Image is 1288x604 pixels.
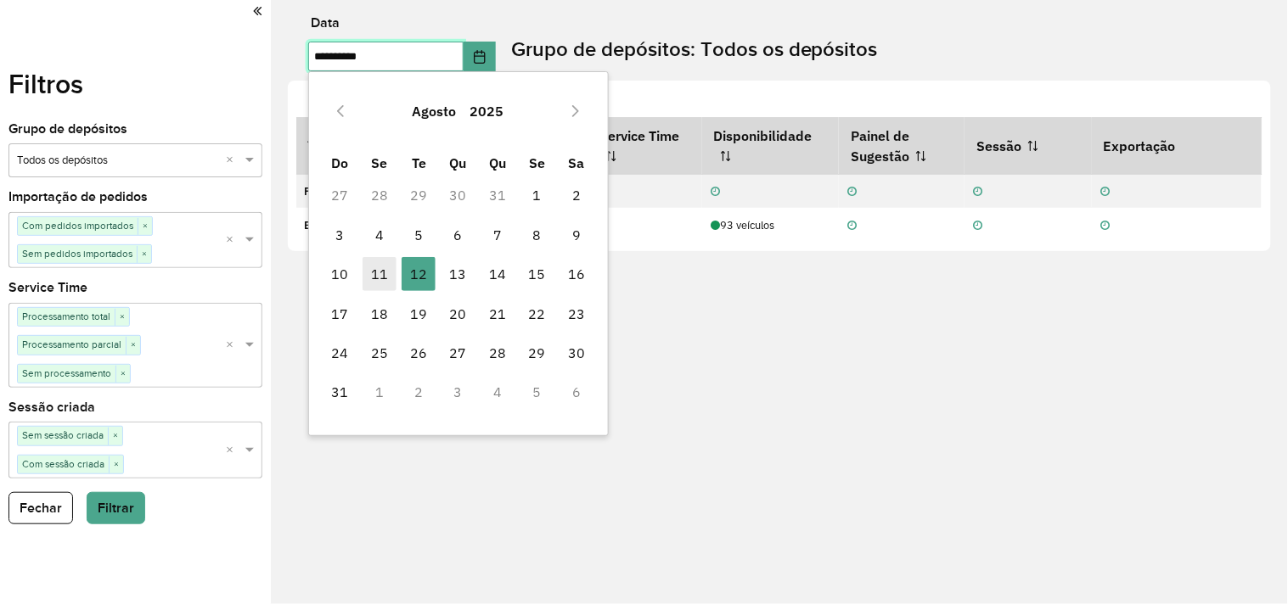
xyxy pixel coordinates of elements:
[363,297,397,331] span: 18
[442,297,475,331] span: 20
[8,277,87,298] label: Service Time
[8,119,127,139] label: Grupo de depósitos
[517,372,556,411] td: 5
[18,336,126,353] span: Processamento parcial
[363,336,397,370] span: 25
[557,294,596,333] td: 23
[371,154,387,171] span: Se
[442,257,475,291] span: 13
[18,217,138,234] span: Com pedidos importados
[320,176,359,215] td: 27
[848,187,858,198] i: Não realizada
[320,372,359,411] td: 31
[18,308,115,325] span: Processamento total
[517,176,556,215] td: 1
[312,13,340,33] label: Data
[399,215,438,254] td: 5
[360,294,399,333] td: 18
[711,187,721,198] i: Não realizada
[517,333,556,372] td: 29
[517,294,556,333] td: 22
[108,428,122,445] span: ×
[308,71,609,435] div: Choose Date
[442,218,475,252] span: 6
[560,178,593,212] span: 2
[442,336,475,370] span: 27
[439,254,478,294] td: 13
[481,218,515,252] span: 7
[965,117,1092,174] th: Sessão
[557,215,596,254] td: 9
[227,232,241,249] span: Clear all
[464,42,496,71] button: Choose Date
[481,336,515,370] span: 28
[557,372,596,411] td: 6
[412,154,426,171] span: Te
[115,309,129,326] span: ×
[557,176,596,215] td: 2
[227,152,241,170] span: Clear all
[478,333,517,372] td: 28
[839,117,965,174] th: Painel de Sugestão
[332,154,349,171] span: Do
[478,215,517,254] td: 7
[296,117,466,174] th: Depósitos
[974,187,983,198] i: Não realizada
[529,154,545,171] span: Se
[8,492,73,524] button: Fechar
[439,176,478,215] td: 30
[560,336,593,370] span: 30
[360,215,399,254] td: 4
[399,372,438,411] td: 2
[323,297,357,331] span: 17
[8,397,95,417] label: Sessão criada
[439,333,478,372] td: 27
[320,215,359,254] td: 3
[402,218,436,252] span: 5
[560,257,593,291] span: 16
[702,117,839,174] th: Disponibilidade
[227,337,241,355] span: Clear all
[399,254,438,294] td: 12
[360,372,399,411] td: 1
[137,246,151,263] span: ×
[439,294,478,333] td: 20
[557,254,596,294] td: 16
[8,64,83,104] label: Filtros
[481,297,515,331] span: 21
[115,366,130,383] span: ×
[323,375,357,409] span: 31
[8,187,148,207] label: Importação de pedidos
[126,337,140,354] span: ×
[974,221,983,232] i: Não realizada
[848,221,858,232] i: Não realizada
[305,184,374,199] strong: Foco Formosa
[363,257,397,291] span: 11
[323,336,357,370] span: 24
[520,178,554,212] span: 1
[360,254,399,294] td: 11
[478,372,517,411] td: 4
[562,98,589,125] button: Next Month
[138,218,152,235] span: ×
[450,154,467,171] span: Qu
[517,215,556,254] td: 8
[557,333,596,372] td: 30
[402,257,436,291] span: 12
[439,372,478,411] td: 3
[1101,221,1111,232] i: Não realizada
[320,333,359,372] td: 24
[109,456,123,473] span: ×
[1092,117,1262,174] th: Exportação
[323,218,357,252] span: 3
[227,442,241,460] span: Clear all
[464,91,511,131] button: Choose Year
[320,254,359,294] td: 10
[363,218,397,252] span: 4
[517,254,556,294] td: 15
[560,218,593,252] span: 9
[406,91,464,131] button: Choose Month
[478,254,517,294] td: 14
[489,154,506,171] span: Qu
[323,257,357,291] span: 10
